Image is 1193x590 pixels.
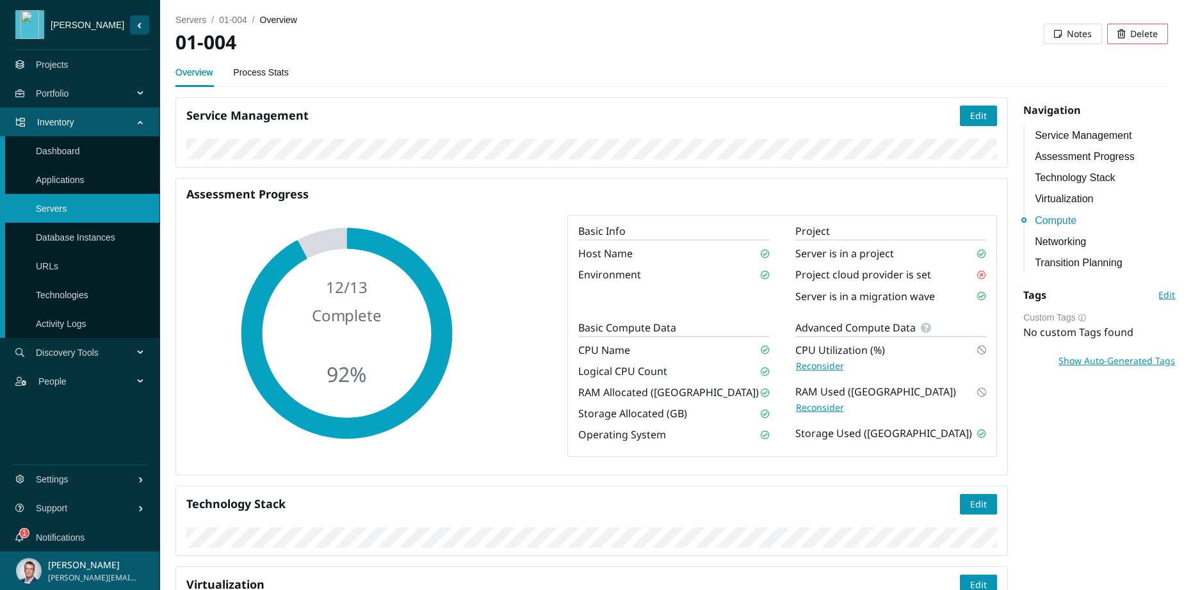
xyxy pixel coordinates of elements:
a: Overview [175,60,213,85]
a: servers [175,15,206,25]
text: Complete [312,305,382,326]
h4: Technology Stack [186,496,960,512]
a: Technologies [36,290,88,300]
h4: Service Management [186,108,960,124]
a: Transition Planning [1035,255,1176,271]
h4: Assessment Progress [186,186,997,202]
span: Portfolio [36,74,138,113]
span: Project cloud provider is set [795,267,931,283]
h2: 01-004 [175,29,672,56]
sup: 1 [20,529,29,538]
div: Advanced Compute Data [795,320,987,336]
span: Reconsider [796,401,844,415]
span: RAM Allocated ([GEOGRAPHIC_DATA]) [578,385,759,401]
div: Project [795,223,987,239]
button: Reconsider [795,400,845,415]
span: Delete [1130,27,1158,41]
a: Database Instances [36,232,115,243]
a: Process Stats [233,60,288,85]
a: URLs [36,261,58,271]
span: Discovery Tools [36,333,138,372]
span: Logical CPU Count [578,363,667,379]
a: Applications [36,175,85,185]
strong: Navigation [1023,103,1080,117]
span: Notes [1067,27,1092,41]
span: CPU Name [578,342,630,358]
strong: Tags [1023,288,1046,302]
span: / [211,15,214,25]
a: Compute [1035,212,1176,228]
a: Assessment Progress [1035,148,1176,164]
button: Edit [1158,285,1176,305]
span: [PERSON_NAME][EMAIL_ADDRESS][PERSON_NAME][DOMAIN_NAME] [48,572,137,584]
button: Show Auto-Generated Tags [1058,351,1176,371]
a: Virtualization [1035,191,1176,207]
text: 12 / 13 [326,277,368,298]
a: Servers [36,203,67,214]
p: [PERSON_NAME] [48,558,137,572]
img: ALV-UjUlIOLiifmO8IQh5OC6dWxgZTjTrvAWy2rgfjI6H6CDDOqQGYCkKqMupCBSP6vuSk8ZVV9R4VYK8njUx_7q-2R4CFYqd... [16,558,42,584]
div: Custom Tags [1023,310,1176,324]
span: Host Name [578,246,633,262]
a: 01-004 [219,15,247,25]
span: Environment [578,267,641,283]
span: Edit [1158,288,1175,302]
span: 1 [22,529,27,538]
span: Server is in a migration wave [795,289,935,305]
span: Reconsider [796,359,844,373]
span: Server is in a project [795,246,894,262]
button: Edit [960,106,997,126]
span: Show Auto-Generated Tags [1059,354,1175,368]
span: Operating System [578,427,666,443]
span: Edit [970,497,987,511]
a: Projects [36,60,69,70]
button: Reconsider [795,358,845,374]
span: People [38,362,138,401]
span: Storage Allocated (GB) [578,406,687,422]
span: / [252,15,255,25]
a: Service Management [1035,127,1176,143]
text: 92 % [327,361,367,388]
button: Edit [960,494,997,514]
span: RAM Used ([GEOGRAPHIC_DATA]) [795,384,956,400]
div: Basic Compute Data [578,320,770,336]
span: Inventory [37,103,138,141]
span: Edit [970,109,987,123]
button: Notes [1044,24,1102,44]
span: Settings [36,460,138,498]
span: Support [36,489,138,527]
span: CPU Utilization (%) [795,342,885,358]
button: Delete [1107,24,1168,44]
img: weed.png [19,10,42,39]
a: Dashboard [36,146,80,156]
span: overview [260,15,297,25]
a: Activity Logs [36,319,86,329]
a: Technology Stack [1035,170,1176,186]
span: Storage Used ([GEOGRAPHIC_DATA]) [795,426,972,442]
a: Networking [1035,234,1176,250]
span: [PERSON_NAME] [44,18,130,32]
a: Notifications [36,532,85,543]
div: Basic Info [578,223,770,239]
span: No custom Tags found [1023,325,1133,339]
